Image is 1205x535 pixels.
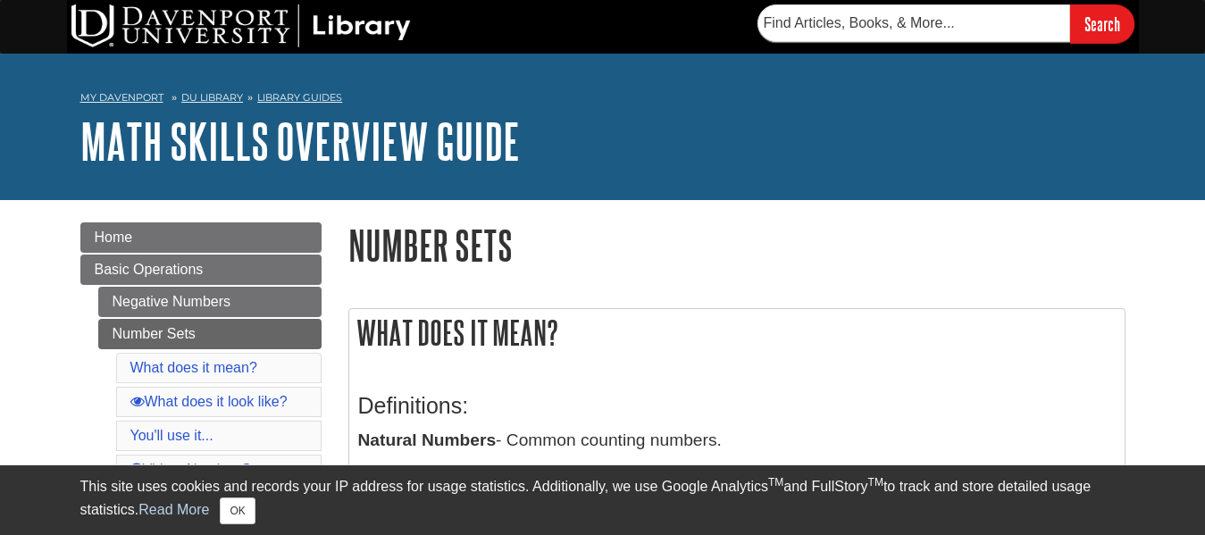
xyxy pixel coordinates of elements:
[348,222,1126,268] h1: Number Sets
[80,255,322,285] a: Basic Operations
[130,428,213,443] a: You'll use it...
[1070,4,1134,43] input: Search
[220,497,255,524] button: Close
[130,394,288,409] a: What does it look like?
[130,462,271,477] a: Video: Number Sets
[757,4,1134,43] form: Searches DU Library's articles, books, and more
[257,91,342,104] a: Library Guides
[349,309,1125,356] h2: What does it mean?
[71,4,411,47] img: DU Library
[768,476,783,489] sup: TM
[98,319,322,349] a: Number Sets
[757,4,1070,42] input: Find Articles, Books, & More...
[358,393,1116,419] h3: Definitions:
[98,287,322,317] a: Negative Numbers
[95,262,204,277] span: Basic Operations
[130,360,257,375] a: What does it mean?
[80,476,1126,524] div: This site uses cookies and records your IP address for usage statistics. Additionally, we use Goo...
[80,222,322,253] a: Home
[181,91,243,104] a: DU Library
[358,463,1116,489] p: - A natural number greater than 1 which has only 1 and itself as factors.
[80,90,163,105] a: My Davenport
[95,230,133,245] span: Home
[80,86,1126,114] nav: breadcrumb
[138,502,209,517] a: Read More
[358,428,1116,454] p: - Common counting numbers.
[868,476,883,489] sup: TM
[358,431,497,449] b: Natural Numbers
[80,113,520,169] a: Math Skills Overview Guide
